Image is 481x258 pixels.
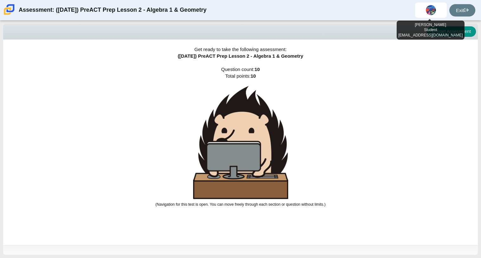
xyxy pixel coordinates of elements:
img: hedgehog-behind-computer-large.png [193,86,288,199]
b: 10 [250,73,256,79]
img: dianee.gonzalez.Ds3gwU [426,5,436,15]
div: Assessment: ([DATE]) PreACT Prep Lesson 2 - Algebra 1 & Geometry [19,3,206,18]
span: Question count: Total points: [155,67,325,207]
img: Carmen School of Science & Technology [3,3,16,16]
span: Student [424,28,437,32]
a: Exit [449,4,475,16]
span: ([DATE]) PreACT Prep Lesson 2 - Algebra 1 & Geometry [178,53,303,59]
span: Get ready to take the following assessment: [194,47,287,52]
a: Carmen School of Science & Technology [3,12,16,17]
div: [PERSON_NAME] [EMAIL_ADDRESS][DOMAIN_NAME] [397,21,464,40]
small: (Navigation for this test is open. You can move freely through each section or question without l... [155,202,325,207]
b: 10 [255,67,260,72]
